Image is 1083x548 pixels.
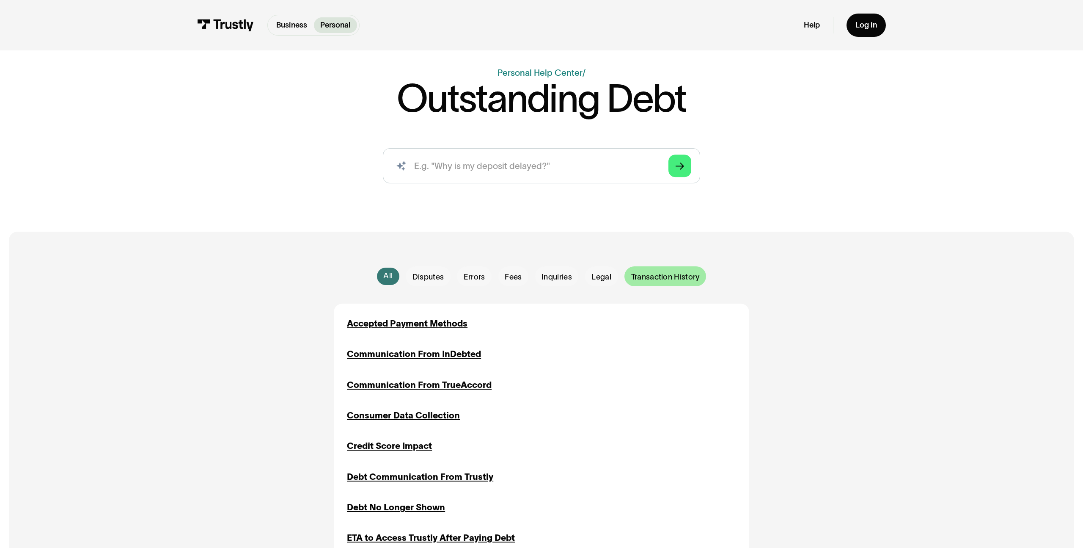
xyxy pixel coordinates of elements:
div: / [583,68,585,77]
a: Debt Communication From Trustly [347,470,493,483]
a: Business [270,17,314,33]
a: Communication From InDebted [347,347,481,360]
span: Fees [505,272,522,283]
a: Personal Help Center [498,68,583,77]
span: Transaction History [631,272,700,283]
a: All [377,268,399,285]
img: Trustly Logo [197,19,254,31]
a: Help [804,20,820,30]
div: Log in [855,20,877,30]
a: ETA to Access Trustly After Paying Debt [347,531,515,544]
a: Credit Score Impact [347,439,432,452]
h1: Outstanding Debt [397,79,686,117]
a: Communication From TrueAccord [347,378,492,391]
p: Business [276,19,307,31]
div: All [383,271,393,282]
form: Email Form [334,266,749,286]
a: Consumer Data Collection [347,409,460,422]
span: Legal [591,272,611,283]
form: Search [383,148,700,183]
span: Errors [464,272,485,283]
a: Accepted Payment Methods [347,317,467,330]
span: Inquiries [541,272,572,283]
input: search [383,148,700,183]
p: Personal [320,19,350,31]
a: Personal [314,17,357,33]
a: Log in [847,14,885,37]
a: Debt No Longer Shown [347,501,445,514]
span: Disputes [412,272,444,283]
